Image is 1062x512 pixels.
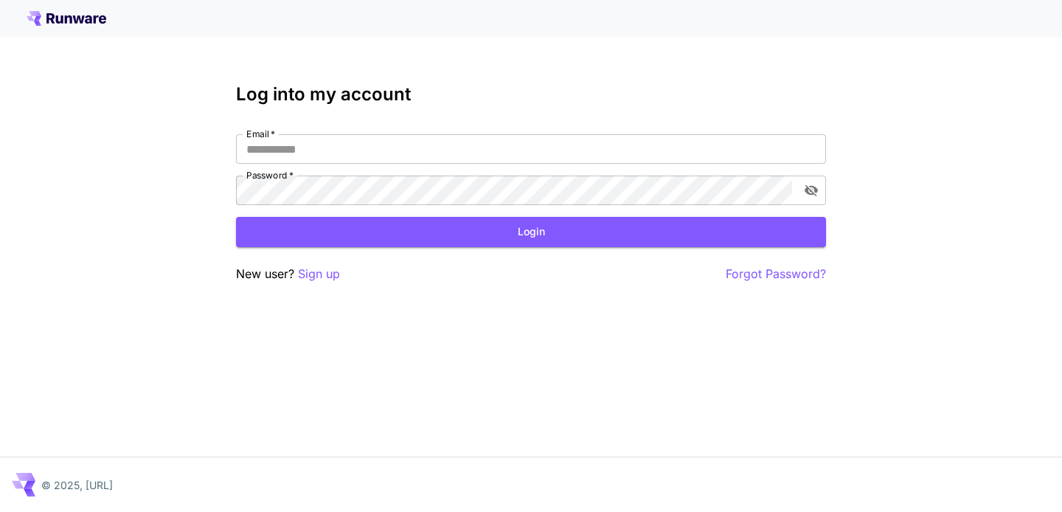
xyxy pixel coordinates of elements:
button: Forgot Password? [726,265,826,283]
p: New user? [236,265,340,283]
label: Password [246,169,294,181]
label: Email [246,128,275,140]
button: Login [236,217,826,247]
button: toggle password visibility [798,177,825,204]
p: © 2025, [URL] [41,477,113,493]
h3: Log into my account [236,84,826,105]
button: Sign up [298,265,340,283]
